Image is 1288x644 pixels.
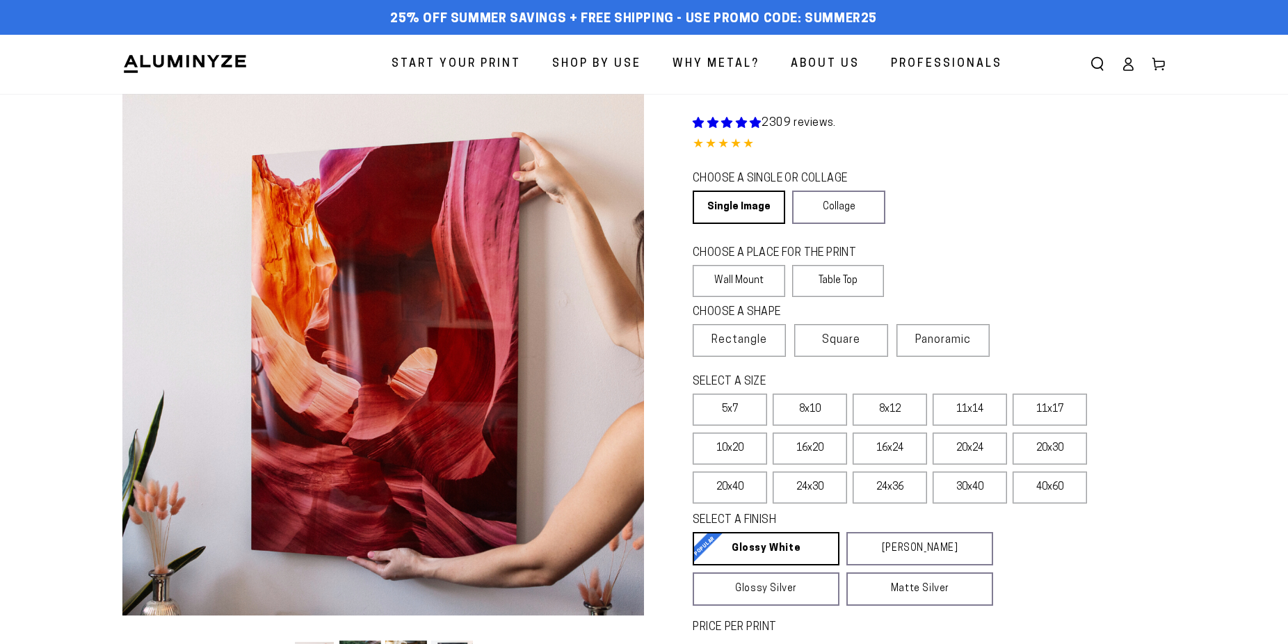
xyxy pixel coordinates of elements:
label: 8x10 [773,394,847,426]
label: 30x40 [933,472,1007,504]
label: 24x36 [853,472,927,504]
img: Aluminyze [122,54,248,74]
legend: CHOOSE A PLACE FOR THE PRINT [693,245,871,261]
legend: CHOOSE A SHAPE [693,305,874,321]
label: 8x12 [853,394,927,426]
span: 25% off Summer Savings + Free Shipping - Use Promo Code: SUMMER25 [390,12,877,27]
span: Shop By Use [552,54,641,74]
span: Professionals [891,54,1002,74]
a: Glossy White [693,532,839,565]
label: 20x24 [933,433,1007,465]
legend: CHOOSE A SINGLE OR COLLAGE [693,171,872,187]
a: [PERSON_NAME] [846,532,993,565]
span: Rectangle [711,332,767,348]
a: Single Image [693,191,785,224]
label: 11x17 [1013,394,1087,426]
a: Why Metal? [662,46,770,83]
a: Collage [792,191,885,224]
label: 20x40 [693,472,767,504]
span: Panoramic [915,335,971,346]
legend: SELECT A SIZE [693,374,971,390]
span: About Us [791,54,860,74]
label: 11x14 [933,394,1007,426]
label: 16x24 [853,433,927,465]
label: 40x60 [1013,472,1087,504]
a: Professionals [880,46,1013,83]
legend: SELECT A FINISH [693,513,960,529]
a: Shop By Use [542,46,652,83]
span: Why Metal? [673,54,759,74]
label: Table Top [792,265,885,297]
div: 4.85 out of 5.0 stars [693,135,1166,155]
span: Square [822,332,860,348]
label: 5x7 [693,394,767,426]
span: Start Your Print [392,54,521,74]
label: 10x20 [693,433,767,465]
a: Matte Silver [846,572,993,606]
a: Glossy Silver [693,572,839,606]
label: PRICE PER PRINT [693,620,1166,636]
label: 20x30 [1013,433,1087,465]
label: Wall Mount [693,265,785,297]
summary: Search our site [1082,49,1113,79]
label: 16x20 [773,433,847,465]
a: Start Your Print [381,46,531,83]
label: 24x30 [773,472,847,504]
a: About Us [780,46,870,83]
